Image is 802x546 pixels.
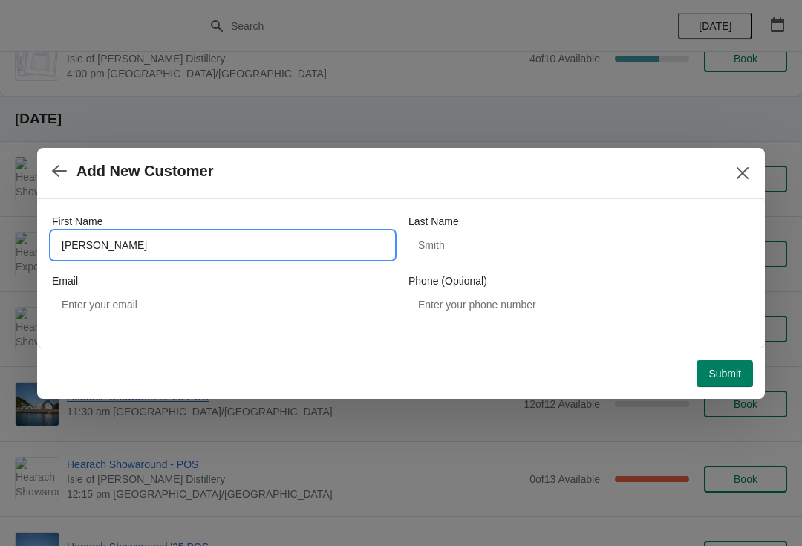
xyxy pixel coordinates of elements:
button: Close [729,160,756,186]
input: Enter your phone number [408,291,750,318]
label: Phone (Optional) [408,273,487,288]
label: First Name [52,214,102,229]
input: Smith [408,232,750,259]
h2: Add New Customer [76,163,213,180]
button: Submit [697,360,753,387]
input: John [52,232,394,259]
input: Enter your email [52,291,394,318]
label: Last Name [408,214,459,229]
span: Submit [708,368,741,380]
label: Email [52,273,78,288]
